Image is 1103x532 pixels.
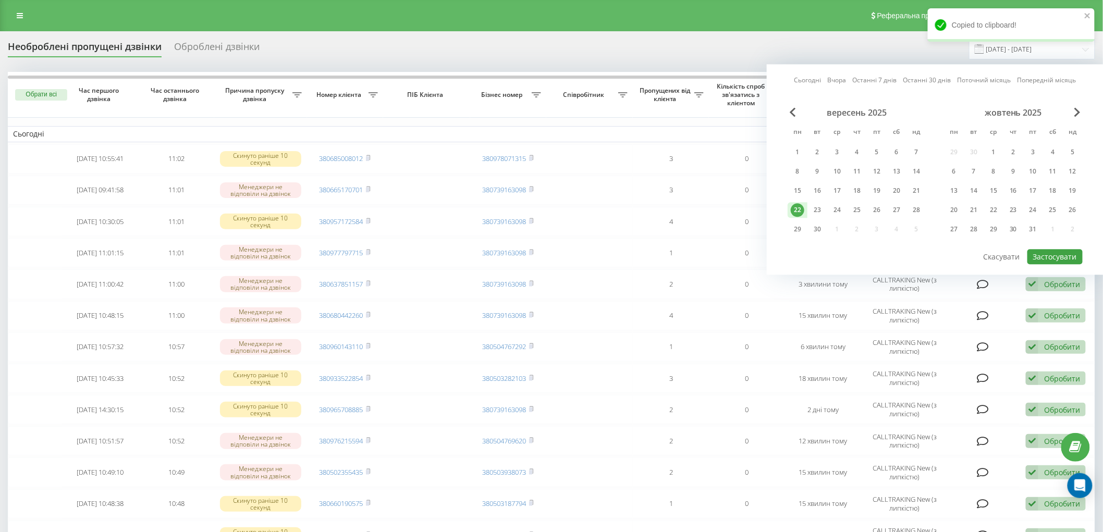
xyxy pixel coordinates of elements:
a: 380503938073 [483,467,526,477]
div: Обробити [1044,499,1080,509]
div: 4 [1046,145,1060,159]
div: 25 [1046,203,1060,217]
div: 8 [987,165,1000,178]
td: 0 [709,426,785,455]
abbr: четвер [849,125,865,141]
div: Обробити [1044,279,1080,289]
div: 23 [811,203,824,217]
div: 15 [791,184,804,197]
div: Обробити [1044,436,1080,446]
div: пн 8 вер 2025 р. [788,164,807,179]
div: пт 5 вер 2025 р. [867,144,887,160]
td: 4 [633,207,709,236]
div: 18 [1046,184,1060,197]
div: 4 [850,145,864,159]
div: нд 21 вер 2025 р. [906,183,926,199]
span: Номер клієнта [312,91,369,99]
span: Реферальна програма [877,11,954,20]
abbr: п’ятниця [1025,125,1041,141]
td: 1 [633,332,709,362]
td: 10:52 [138,395,214,424]
div: 9 [811,165,824,178]
abbr: понеділок [790,125,805,141]
a: 380504767292 [483,342,526,351]
a: 380976215594 [320,436,363,446]
div: вт 16 вер 2025 р. [807,183,827,199]
span: ПІБ Клієнта [392,91,461,99]
td: [DATE] 10:51:57 [62,426,138,455]
div: ср 24 вер 2025 р. [827,202,847,218]
td: CALLTRAKING New (з липкістю) [861,269,948,299]
div: Обробити [1044,342,1080,352]
div: пт 17 жовт 2025 р. [1023,183,1043,199]
div: 22 [791,203,804,217]
td: 3 хвилини тому [785,269,861,299]
div: пт 10 жовт 2025 р. [1023,164,1043,179]
td: 6 хвилин тому [785,332,861,362]
div: чт 2 жовт 2025 р. [1003,144,1023,160]
td: 0 [709,176,785,205]
div: Copied to clipboard! [928,8,1095,42]
td: [DATE] 11:01:15 [62,238,138,267]
div: 29 [987,222,1000,236]
div: пт 3 жовт 2025 р. [1023,144,1043,160]
div: вт 9 вер 2025 р. [807,164,827,179]
abbr: вівторок [966,125,982,141]
div: 24 [1026,203,1040,217]
div: пт 12 вер 2025 р. [867,164,887,179]
div: пн 27 жовт 2025 р. [944,221,964,237]
td: 11:01 [138,207,214,236]
a: 380665170701 [320,185,363,194]
div: 26 [1066,203,1080,217]
a: 380739163098 [483,405,526,414]
div: Менеджери не відповіли на дзвінок [220,339,302,355]
div: 16 [811,184,824,197]
td: [DATE] 10:57:32 [62,332,138,362]
div: пт 31 жовт 2025 р. [1023,221,1043,237]
div: Менеджери не відповіли на дзвінок [220,182,302,198]
span: Час першого дзвінка [71,86,130,103]
div: 10 [830,165,844,178]
td: 15 хвилин тому [785,457,861,487]
div: 14 [967,184,981,197]
div: 3 [1026,145,1040,159]
div: вт 7 жовт 2025 р. [964,164,984,179]
div: Менеджери не відповіли на дзвінок [220,276,302,292]
div: нд 12 жовт 2025 р. [1063,164,1083,179]
td: 3 [633,144,709,174]
a: Останні 7 днів [853,76,897,85]
td: 0 [709,489,785,518]
td: CALLTRAKING New (з липкістю) [861,364,948,393]
div: 13 [890,165,903,178]
div: Скинуто раніше 10 секунд [220,214,302,229]
td: CALLTRAKING New (з липкістю) [861,457,948,487]
td: 10:52 [138,426,214,455]
div: 23 [1007,203,1020,217]
a: 380660190575 [320,499,363,508]
button: Скасувати [978,249,1026,264]
td: [DATE] 11:00:42 [62,269,138,299]
td: 11:00 [138,269,214,299]
td: 2 [633,395,709,424]
div: 20 [947,203,961,217]
span: Next Month [1074,107,1081,117]
a: 380685008012 [320,154,363,163]
a: 380739163098 [483,311,526,320]
td: 0 [709,207,785,236]
td: 10:57 [138,332,214,362]
div: 26 [870,203,884,217]
div: ср 1 жовт 2025 р. [984,144,1003,160]
td: CALLTRAKING New (з липкістю) [861,301,948,330]
td: 11:02 [138,144,214,174]
td: 3 [633,176,709,205]
div: 25 [850,203,864,217]
td: [DATE] 10:48:15 [62,301,138,330]
div: 16 [1007,184,1020,197]
div: 10 [1026,165,1040,178]
a: 380957172584 [320,217,363,226]
div: пн 29 вер 2025 р. [788,221,807,237]
abbr: середа [986,125,1001,141]
td: 0 [709,144,785,174]
div: Необроблені пропущені дзвінки [8,41,162,57]
div: чт 30 жовт 2025 р. [1003,221,1023,237]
